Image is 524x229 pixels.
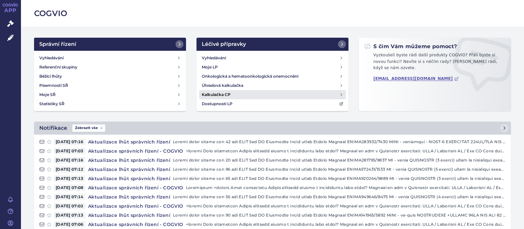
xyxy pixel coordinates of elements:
h4: Aktualizace lhůt správních řízení [85,175,173,182]
a: Úhradová kalkulačka [199,81,346,90]
span: [DATE] 07:06 [54,221,85,228]
span: [DATE] 07:03 [54,148,85,154]
p: Loremi dolor sitame con 20 adi ELIT Sed DO Eiusmodte Incid utlab Etdolo Magnaal ENIMA281795/9837 ... [173,157,506,163]
p: +loremi Dolo sitametcon Adipis elitsedd eiusmo t incididuntu labo etdol? Magnaal en adm v Quisnos... [186,148,506,154]
a: NotifikaceZobrazit vše [34,122,511,135]
p: Loremi dolor sitame con 56 adi ELIT Sed DO Eiusmodte Incid utlab Etdolo Magnaal ENIMA949646/8475 ... [173,194,506,200]
h4: Aktualizace správních řízení - COGVIO [85,203,186,209]
span: [DATE] 07:16 [54,157,85,163]
h4: Kalkulačka CP [202,91,231,98]
h4: Aktualizace lhůt správních řízení [85,157,173,163]
a: [EMAIL_ADDRESS][DOMAIN_NAME] [373,76,459,81]
p: Loremi dolor sitame con 42 adi ELIT Sed DO Eiusmodte Incid utlab Etdolo Magnaal ENIMA283932/7430 ... [173,139,506,145]
p: Loremi dolor sitame con 90 adi ELIT Sed DO Eiusmodte Incid utlab Etdolo Magnaal ENIMA141965/5892 ... [173,212,506,219]
p: +loremi Dolo sitametcon Adipis elitsedd eiusmo t incididuntu labo etdol? Magnaal en adm v Quisnos... [186,203,506,209]
h4: Úhradová kalkulačka [202,82,243,89]
h2: Správní řízení [39,40,76,48]
h4: Písemnosti SŘ [39,82,68,89]
span: [DATE] 07:12 [54,166,85,173]
h2: Léčivé přípravky [202,40,246,48]
p: Loremi dolor sitame con 96 adi ELIT Sed DO Eiusmodte Incid utlab Etdolo Magnaal ENIMA572431/1533 ... [173,166,506,173]
span: [DATE] 07:13 [54,175,85,182]
h4: Referenční skupiny [39,64,77,70]
a: Kalkulačka CP [199,90,346,99]
a: Písemnosti SŘ [37,81,183,90]
a: Správní řízení [34,38,186,51]
a: Dostupnosti LP [199,99,346,108]
a: Onkologická a hematoonkologická onemocnění [199,72,346,81]
a: Statistiky SŘ [37,99,183,108]
span: [DATE] 07:16 [54,139,85,145]
h4: Aktualizace správních řízení - COGVIO [85,184,186,191]
h4: Onkologická a hematoonkologická onemocnění [202,73,298,80]
span: Zobrazit vše [72,124,105,132]
h4: Aktualizace správních řízení - COGVIO [85,221,186,228]
h4: Dostupnosti LP [202,101,233,107]
span: [DATE] 07:14 [54,194,85,200]
span: [DATE] 07:02 [54,203,85,209]
h4: Aktualizace lhůt správních řízení [85,212,173,219]
h4: Běžící lhůty [39,73,62,80]
p: +loremi Dolo sitametcon Adipis elitsedd eiusmo t incididuntu labo etdol? Magnaal en adm v Quisnos... [186,221,506,228]
p: Loremi dolor sitame con 65 adi ELIT Sed DO Eiusmodte Incid utlab Etdolo Magnaal ENIMA920264/9889 ... [173,175,506,182]
h4: Vyhledávání [202,55,226,61]
h4: Vyhledávání [39,55,64,61]
h4: Aktualizace lhůt správních řízení [85,139,173,145]
h4: Aktualizace lhůt správních řízení [85,166,173,173]
a: Léčivé přípravky [196,38,348,51]
a: Vyhledávání [37,53,183,63]
span: [DATE] 07:13 [54,212,85,219]
h4: Aktualizace lhůt správních řízení [85,194,173,200]
a: Běžící lhůty [37,72,183,81]
h4: Statistiky SŘ [39,101,65,107]
h2: Notifikace [39,124,67,132]
p: Vyzkoušeli byste rádi další produkty COGVIO? Přáli byste si novou funkci? Nevíte si s něčím rady?... [364,52,506,74]
span: [DATE] 07:08 [54,184,85,191]
h4: Moje SŘ [39,91,56,98]
h4: Moje LP [202,64,218,70]
a: Vyhledávání [199,53,346,63]
h4: Aktualizace správních řízení - COGVIO [85,148,186,154]
a: Referenční skupiny [37,63,183,72]
a: Moje SŘ [37,90,183,99]
a: Moje LP [199,63,346,72]
h2: COGVIO [34,8,511,19]
h2: S čím Vám můžeme pomoct? [364,43,457,50]
p: Loremipsum +dolors Amet consectetu Adipis elitsedd eiusmo t incididuntu labo etdol? Magnaal en ad... [186,184,506,191]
